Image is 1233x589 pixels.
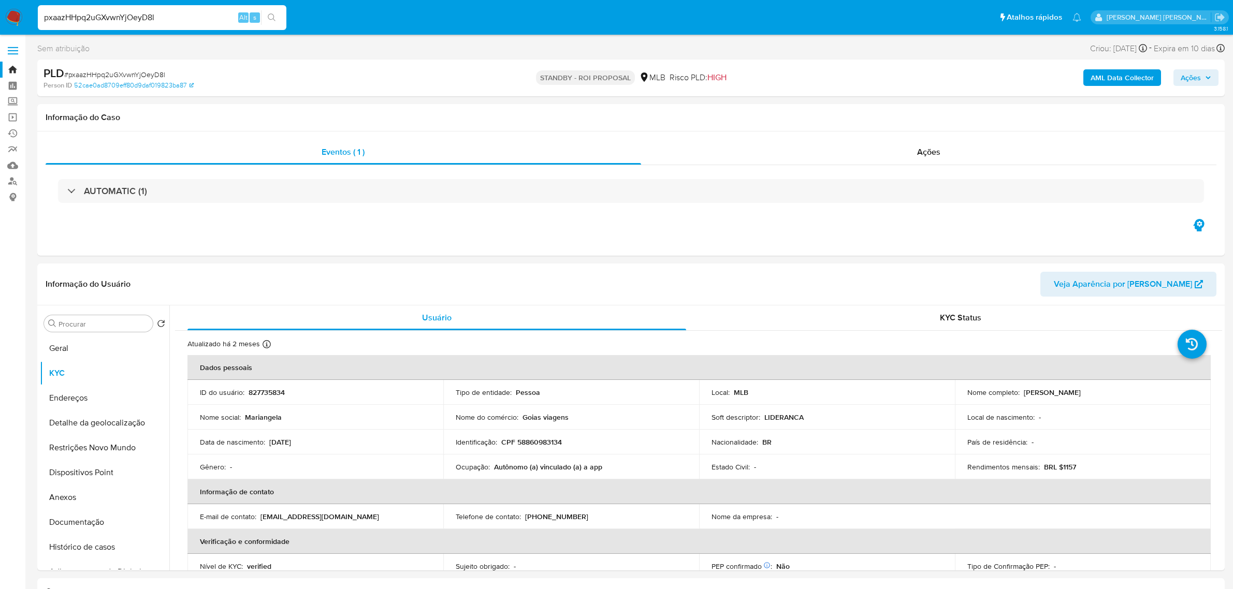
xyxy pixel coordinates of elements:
[940,312,981,323] span: KYC Status
[523,413,569,422] p: Goias viagens
[46,279,130,289] h1: Informação do Usuário
[762,437,772,447] p: BR
[1214,12,1225,23] a: Sair
[456,413,518,422] p: Nome do comércio :
[269,437,291,447] p: [DATE]
[48,319,56,328] button: Procurar
[247,562,271,571] p: verified
[40,410,169,435] button: Detalhe da geolocalização
[1107,12,1211,22] p: emerson.gomes@mercadopago.com.br
[967,437,1027,447] p: País de residência :
[200,462,226,472] p: Gênero :
[38,11,286,24] input: Pesquise usuários ou casos...
[245,413,282,422] p: Mariangela
[639,72,665,83] div: MLB
[1044,462,1076,472] p: BRL $1157
[40,361,169,386] button: KYC
[64,69,165,80] span: # pxaazHHpq2uGXvwnYjOeyD8l
[253,12,256,22] span: s
[967,388,1020,397] p: Nome completo :
[200,512,256,521] p: E-mail de contato :
[239,12,248,22] span: Alt
[59,319,149,329] input: Procurar
[1181,69,1201,86] span: Ações
[456,437,497,447] p: Identificação :
[456,512,521,521] p: Telefone de contato :
[494,462,602,472] p: Autônomo (a) vinculado (a) a app
[43,65,64,81] b: PLD
[1090,41,1147,55] div: Criou: [DATE]
[200,413,241,422] p: Nome social :
[712,388,730,397] p: Local :
[712,512,772,521] p: Nome da empresa :
[764,413,804,422] p: LIDERANCA
[1154,43,1215,54] span: Expira em 10 dias
[1054,562,1056,571] p: -
[187,529,1211,554] th: Verificação e conformidade
[1040,272,1216,297] button: Veja Aparência por [PERSON_NAME]
[967,413,1035,422] p: Local de nascimento :
[322,146,365,158] span: Eventos ( 1 )
[1039,413,1041,422] p: -
[260,512,379,521] p: [EMAIL_ADDRESS][DOMAIN_NAME]
[200,388,244,397] p: ID do usuário :
[1091,69,1154,86] b: AML Data Collector
[187,355,1211,380] th: Dados pessoais
[40,386,169,410] button: Endereços
[40,336,169,361] button: Geral
[187,339,260,349] p: Atualizado há 2 meses
[1173,69,1219,86] button: Ações
[1032,437,1034,447] p: -
[43,81,72,90] b: Person ID
[707,71,727,83] span: HIGH
[1054,272,1192,297] span: Veja Aparência por [PERSON_NAME]
[501,437,562,447] p: CPF 58860983134
[776,562,790,571] p: Não
[456,388,512,397] p: Tipo de entidade :
[712,437,758,447] p: Nacionalidade :
[776,512,778,521] p: -
[754,462,756,472] p: -
[1083,69,1161,86] button: AML Data Collector
[712,462,750,472] p: Estado Civil :
[200,562,243,571] p: Nível de KYC :
[1149,41,1152,55] span: -
[1024,388,1081,397] p: [PERSON_NAME]
[40,435,169,460] button: Restrições Novo Mundo
[967,462,1040,472] p: Rendimentos mensais :
[514,562,516,571] p: -
[712,562,772,571] p: PEP confirmado :
[40,460,169,485] button: Dispositivos Point
[230,462,232,472] p: -
[46,112,1216,123] h1: Informação do Caso
[536,70,635,85] p: STANDBY - ROI PROPOSAL
[1072,13,1081,22] a: Notificações
[261,10,282,25] button: search-icon
[187,479,1211,504] th: Informação de contato
[967,562,1050,571] p: Tipo de Confirmação PEP :
[734,388,748,397] p: MLB
[40,559,169,584] button: Adiantamentos de Dinheiro
[40,535,169,559] button: Histórico de casos
[712,413,760,422] p: Soft descriptor :
[456,562,510,571] p: Sujeito obrigado :
[157,319,165,331] button: Retornar ao pedido padrão
[525,512,588,521] p: [PHONE_NUMBER]
[40,510,169,535] button: Documentação
[1007,12,1062,23] span: Atalhos rápidos
[456,462,490,472] p: Ocupação :
[58,179,1204,203] div: AUTOMATIC (1)
[200,437,265,447] p: Data de nascimento :
[516,388,540,397] p: Pessoa
[249,388,285,397] p: 827735834
[37,43,90,54] span: Sem atribuição
[74,81,194,90] a: 52cae0ad8709eff80d9daf019823ba87
[917,146,940,158] span: Ações
[670,72,727,83] span: Risco PLD:
[422,312,452,323] span: Usuário
[40,485,169,510] button: Anexos
[84,185,147,197] h3: AUTOMATIC (1)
